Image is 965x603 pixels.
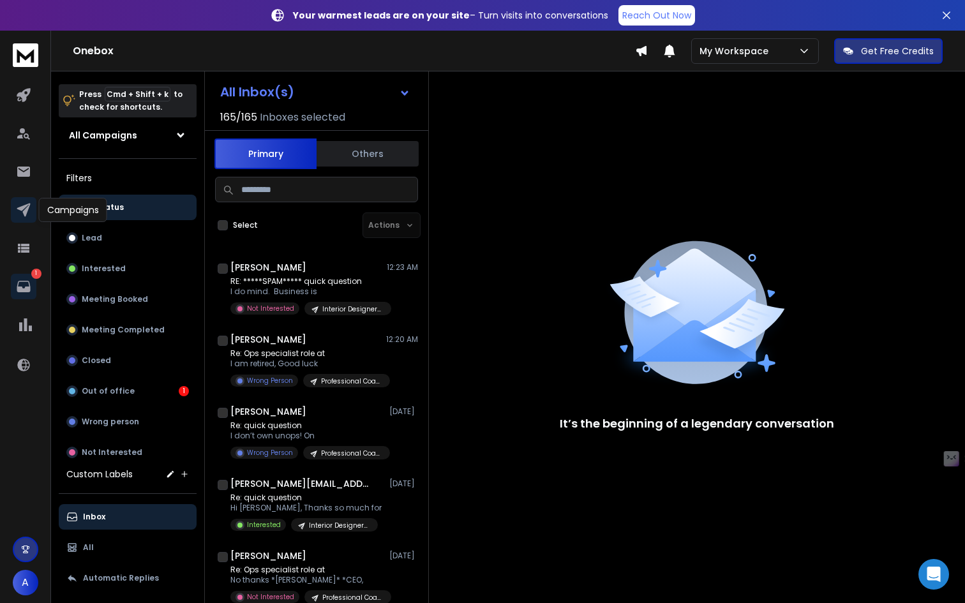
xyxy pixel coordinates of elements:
span: Cmd + Shift + k [105,87,170,101]
p: Interior Designers - GMAP [322,304,384,314]
h3: Filters [59,169,197,187]
p: Re: Ops specialist role at [230,348,384,359]
p: 12:20 AM [386,334,418,345]
p: [DATE] [389,551,418,561]
p: It’s the beginning of a legendary conversation [560,415,834,433]
p: Wrong Person [247,448,293,458]
p: [DATE] [389,406,418,417]
span: 165 / 165 [220,110,257,125]
p: Professional Coaches [321,449,382,458]
h1: [PERSON_NAME] [230,333,306,346]
button: All Inbox(s) [210,79,421,105]
button: Primary [214,138,317,169]
p: Wrong Person [247,376,293,385]
p: Wrong person [82,417,139,427]
p: Out of office [82,386,135,396]
button: Meeting Booked [59,287,197,312]
button: Automatic Replies [59,565,197,591]
p: Not Interested [247,592,294,602]
p: I do mind. Business is [230,287,384,297]
button: Wrong person [59,409,197,435]
p: – Turn visits into conversations [293,9,608,22]
p: Press to check for shortcuts. [79,88,183,114]
p: Not Interested [247,304,294,313]
h1: [PERSON_NAME] [230,405,306,418]
p: Interior Designers - GMAP [309,521,370,530]
p: Lead [82,233,102,243]
h3: Inboxes selected [260,110,345,125]
h3: Custom Labels [66,468,133,480]
h1: Onebox [73,43,635,59]
a: 1 [11,274,36,299]
p: Reach Out Now [622,9,691,22]
p: Get Free Credits [861,45,934,57]
p: I don’t own unops! On [230,431,384,441]
p: Professional Coaches [322,593,384,602]
h1: All Campaigns [69,129,137,142]
button: Out of office1 [59,378,197,404]
button: A [13,570,38,595]
p: Inbox [83,512,105,522]
h1: [PERSON_NAME][EMAIL_ADDRESS][DOMAIN_NAME] [230,477,371,490]
p: Interested [82,264,126,274]
button: Get Free Credits [834,38,943,64]
button: Others [317,140,419,168]
button: Inbox [59,504,197,530]
button: All Campaigns [59,123,197,148]
strong: Your warmest leads are on your site [293,9,470,22]
p: I am retired, Good luck [230,359,384,369]
button: Interested [59,256,197,281]
div: Open Intercom Messenger [918,559,949,590]
div: Campaigns [39,198,107,222]
label: Select [233,220,258,230]
p: Closed [82,355,111,366]
h1: [PERSON_NAME] [230,549,306,562]
p: Re: Ops specialist role at [230,565,384,575]
button: Not Interested [59,440,197,465]
button: All [59,535,197,560]
p: Hi [PERSON_NAME], Thanks so much for [230,503,382,513]
p: No thanks *[PERSON_NAME]* *CEO, [230,575,384,585]
img: logo [13,43,38,67]
button: Lead [59,225,197,251]
p: Meeting Booked [82,294,148,304]
p: Interested [247,520,281,530]
p: All [83,542,94,553]
p: 1 [31,269,41,279]
button: Meeting Completed [59,317,197,343]
h1: [PERSON_NAME] [230,261,306,274]
div: 1 [179,386,189,396]
h1: All Inbox(s) [220,86,294,98]
p: Meeting Completed [82,325,165,335]
p: My Workspace [699,45,774,57]
button: Closed [59,348,197,373]
p: [DATE] [389,479,418,489]
button: All Status [59,195,197,220]
p: Automatic Replies [83,573,159,583]
p: Re: quick question [230,421,384,431]
p: Re: quick question [230,493,382,503]
p: Professional Coaches [321,376,382,386]
p: 12:23 AM [387,262,418,272]
p: Not Interested [82,447,142,458]
a: Reach Out Now [618,5,695,26]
